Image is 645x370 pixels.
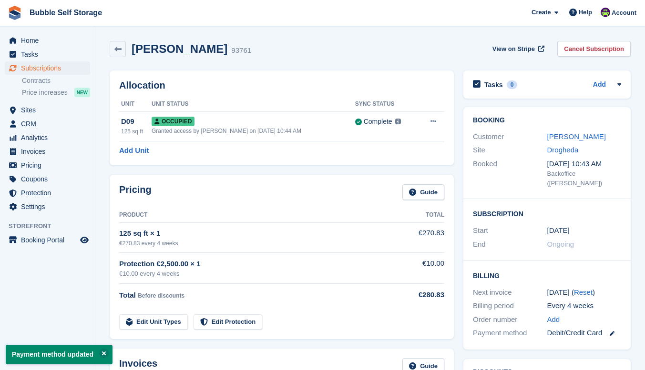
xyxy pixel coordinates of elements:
th: Sync Status [355,97,417,112]
span: Invoices [21,145,78,158]
a: Preview store [79,234,90,246]
span: Booking Portal [21,233,78,247]
a: Edit Protection [194,314,262,330]
div: 93761 [231,45,251,56]
th: Unit Status [152,97,355,112]
a: menu [5,145,90,158]
div: [DATE] 10:43 AM [547,159,622,170]
time: 2025-07-03 00:00:00 UTC [547,225,570,236]
span: Account [612,8,636,18]
a: menu [5,159,90,172]
a: menu [5,233,90,247]
div: Granted access by [PERSON_NAME] on [DATE] 10:44 AM [152,127,355,135]
a: menu [5,200,90,213]
a: Bubble Self Storage [26,5,106,20]
div: Next invoice [473,287,547,298]
span: Total [119,291,136,299]
div: Payment method [473,328,547,339]
span: Price increases [22,88,68,97]
a: Add Unit [119,145,149,156]
span: View on Stripe [492,44,535,54]
h2: Tasks [484,80,503,89]
div: €10.00 every 4 weeks [119,269,395,279]
a: menu [5,117,90,130]
a: Add [547,314,560,325]
div: 0 [507,80,518,89]
h2: Booking [473,117,621,124]
div: €280.83 [395,290,444,300]
div: 125 sq ft [121,127,152,136]
a: View on Stripe [489,41,546,57]
td: €10.00 [395,253,444,284]
td: €270.83 [395,222,444,252]
a: Guide [402,184,444,200]
a: menu [5,186,90,200]
th: Unit [119,97,152,112]
a: menu [5,172,90,186]
a: Reset [574,288,593,296]
div: Protection €2,500.00 × 1 [119,259,395,270]
span: Settings [21,200,78,213]
span: Occupied [152,117,195,126]
span: Pricing [21,159,78,172]
img: Tom Gilmore [601,8,610,17]
a: menu [5,131,90,144]
a: Price increases NEW [22,87,90,98]
div: Customer [473,131,547,142]
span: CRM [21,117,78,130]
span: Coupons [21,172,78,186]
a: menu [5,61,90,75]
span: Help [579,8,592,17]
a: [PERSON_NAME] [547,132,606,140]
div: Order number [473,314,547,325]
th: Product [119,208,395,223]
span: Analytics [21,131,78,144]
a: menu [5,48,90,61]
div: 125 sq ft × 1 [119,228,395,239]
span: Before discounts [138,292,184,299]
div: End [473,239,547,250]
div: Backoffice ([PERSON_NAME]) [547,169,622,188]
img: icon-info-grey-7440780725fd019a000dd9b08b2336e03edf1995a4989e88bcd33f0948082b44.svg [395,119,401,124]
span: Tasks [21,48,78,61]
h2: Billing [473,270,621,280]
div: Complete [364,117,392,127]
a: Contracts [22,76,90,85]
span: Subscriptions [21,61,78,75]
th: Total [395,208,444,223]
div: [DATE] ( ) [547,287,622,298]
div: Every 4 weeks [547,300,622,311]
a: menu [5,103,90,117]
a: Drogheda [547,146,579,154]
div: Start [473,225,547,236]
div: €270.83 every 4 weeks [119,239,395,248]
span: Create [532,8,551,17]
div: Site [473,145,547,156]
p: Payment method updated [6,345,113,364]
span: Sites [21,103,78,117]
div: D09 [121,116,152,127]
h2: [PERSON_NAME] [132,42,227,55]
div: Booked [473,159,547,188]
a: Edit Unit Types [119,314,188,330]
img: stora-icon-8386f47178a22dfd0bd8f6a31ec36ba5ce8667c1dd55bd0f319d3a0aa187defe.svg [8,6,22,20]
div: Debit/Credit Card [547,328,622,339]
a: Cancel Subscription [557,41,631,57]
a: menu [5,34,90,47]
div: NEW [74,88,90,97]
h2: Pricing [119,184,152,200]
span: Protection [21,186,78,200]
span: Home [21,34,78,47]
a: Add [593,80,606,90]
h2: Subscription [473,209,621,218]
h2: Allocation [119,80,444,91]
span: Ongoing [547,240,574,248]
span: Storefront [9,221,95,231]
div: Billing period [473,300,547,311]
